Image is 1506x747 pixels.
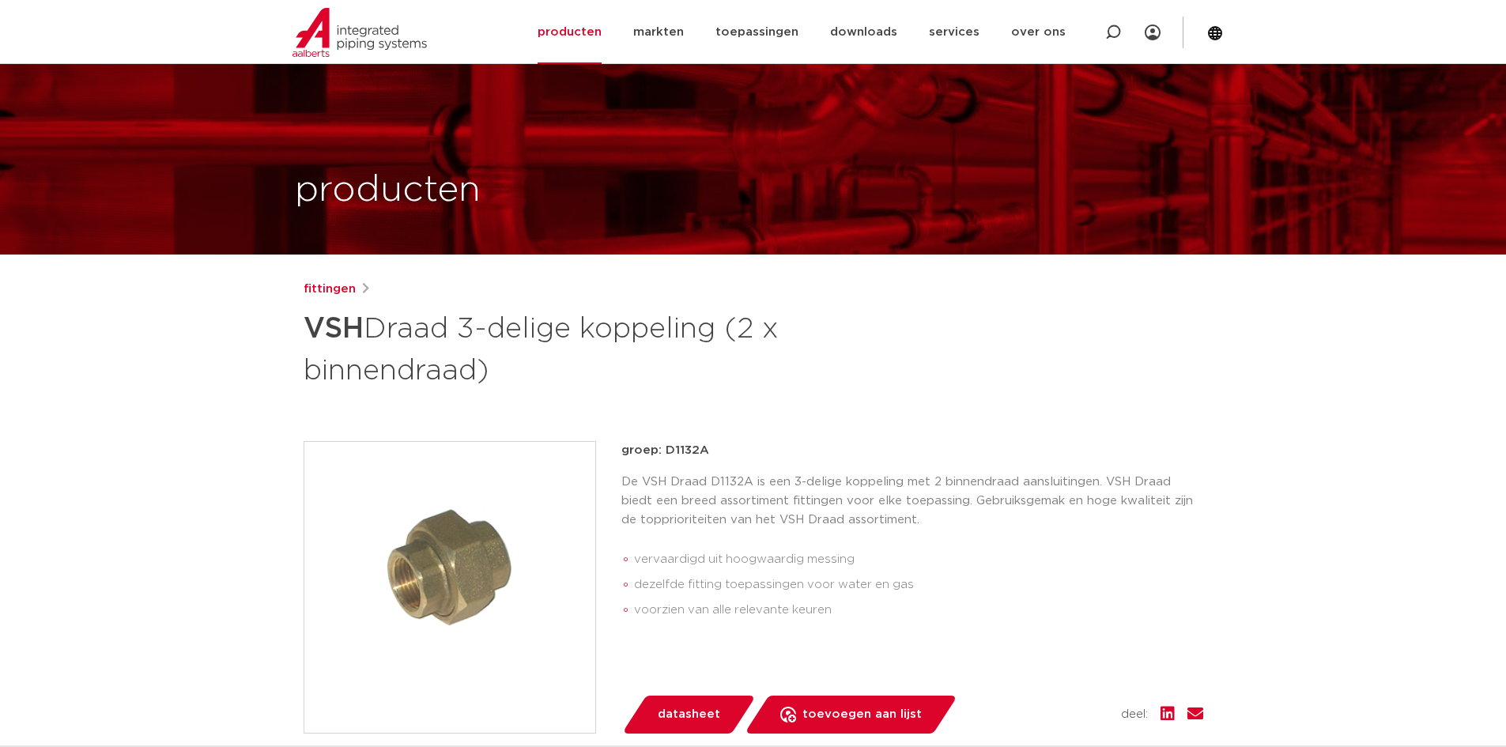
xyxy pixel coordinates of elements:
[658,702,720,727] span: datasheet
[295,165,481,216] h1: producten
[1121,705,1148,724] span: deel:
[634,547,1203,572] li: vervaardigd uit hoogwaardig messing
[621,441,1203,460] p: groep: D1132A
[304,280,356,299] a: fittingen
[634,598,1203,623] li: voorzien van alle relevante keuren
[621,473,1203,530] p: De VSH Draad D1132A is een 3-delige koppeling met 2 binnendraad aansluitingen. VSH Draad biedt ee...
[634,572,1203,598] li: dezelfde fitting toepassingen voor water en gas
[304,305,897,390] h1: Draad 3-delige koppeling (2 x binnendraad)
[304,315,364,343] strong: VSH
[802,702,922,727] span: toevoegen aan lijst
[304,442,595,733] img: Product Image for VSH Draad 3-delige koppeling (2 x binnendraad)
[621,696,756,734] a: datasheet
